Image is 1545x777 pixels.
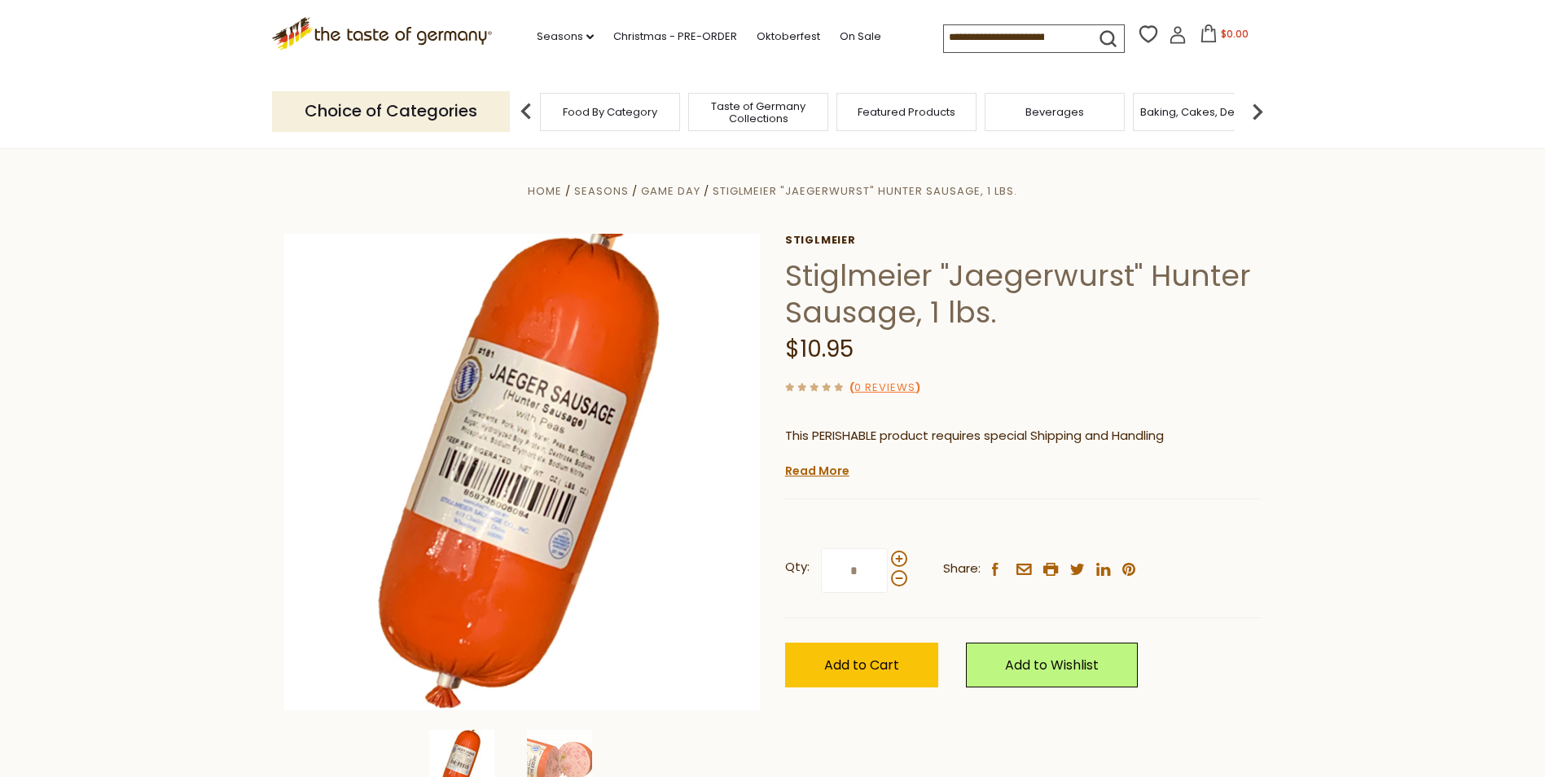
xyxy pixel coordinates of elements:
[849,380,920,395] span: ( )
[785,234,1262,247] a: Stiglmeier
[785,257,1262,331] h1: Stiglmeier "Jaegerwurst" Hunter Sausage, 1 lbs.
[757,28,820,46] a: Oktoberfest
[824,656,899,674] span: Add to Cart
[943,559,981,579] span: Share:
[785,643,938,687] button: Add to Cart
[785,557,810,577] strong: Qty:
[1221,27,1249,41] span: $0.00
[563,106,657,118] a: Food By Category
[785,333,854,365] span: $10.95
[858,106,955,118] a: Featured Products
[801,459,1262,479] li: We will ship this product in heat-protective packaging and ice.
[1025,106,1084,118] a: Beverages
[1140,106,1266,118] a: Baking, Cakes, Desserts
[272,91,510,131] p: Choice of Categories
[785,463,849,479] a: Read More
[613,28,737,46] a: Christmas - PRE-ORDER
[1241,95,1274,128] img: next arrow
[537,28,594,46] a: Seasons
[854,380,915,397] a: 0 Reviews
[966,643,1138,687] a: Add to Wishlist
[840,28,881,46] a: On Sale
[641,183,700,199] a: Game Day
[785,426,1262,446] p: This PERISHABLE product requires special Shipping and Handling
[693,100,823,125] a: Taste of Germany Collections
[528,183,562,199] a: Home
[574,183,629,199] a: Seasons
[284,234,761,710] img: Stiglmeier "Jaegerwurst" Hunter Sausage, 1 lbs.
[1190,24,1259,49] button: $0.00
[510,95,542,128] img: previous arrow
[821,548,888,593] input: Qty:
[713,183,1017,199] a: Stiglmeier "Jaegerwurst" Hunter Sausage, 1 lbs.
